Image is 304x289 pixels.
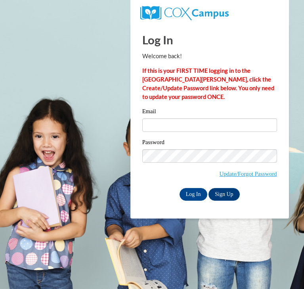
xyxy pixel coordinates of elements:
a: Update/Forgot Password [220,171,277,177]
label: Email [142,108,277,116]
h1: Log In [142,32,277,48]
strong: If this is your FIRST TIME logging in to the [GEOGRAPHIC_DATA][PERSON_NAME], click the Create/Upd... [142,67,274,100]
img: COX Campus [140,6,229,20]
label: Password [142,139,277,147]
input: Log In [180,188,207,201]
a: COX Campus [140,9,229,16]
p: Welcome back! [142,52,277,61]
a: Sign Up [208,188,239,201]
